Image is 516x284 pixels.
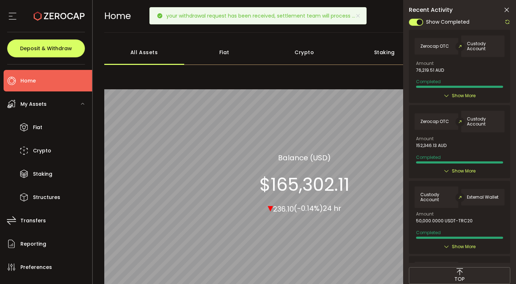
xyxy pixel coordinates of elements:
[166,13,361,18] p: your withdrawal request has been received, settlement team will process ...
[20,76,36,86] span: Home
[273,204,294,214] span: 236.10
[33,192,60,203] span: Structures
[420,192,452,202] span: Custody Account
[104,40,185,65] div: All Assets
[452,92,476,99] span: Show More
[416,229,441,236] span: Completed
[33,146,51,156] span: Crypto
[33,122,42,133] span: Fiat
[20,216,46,226] span: Transfers
[416,212,434,216] span: Amount
[416,143,446,148] span: 152,346.13 AUD
[416,68,444,73] span: 76,219.51 AUD
[426,18,469,26] span: Show Completed
[467,117,499,127] span: Custody Account
[416,79,441,85] span: Completed
[452,167,476,175] span: Show More
[420,44,449,49] span: Zerocap OTC
[409,7,453,13] span: Recent Activity
[264,40,345,65] div: Crypto
[104,10,131,22] span: Home
[20,262,52,273] span: Preferences
[294,203,323,213] span: (-0.14%)
[467,41,499,51] span: Custody Account
[416,61,434,66] span: Amount
[416,154,441,160] span: Completed
[20,46,72,51] span: Deposit & Withdraw
[278,152,331,163] section: Balance (USD)
[420,119,449,124] span: Zerocap OTC
[416,218,473,223] span: 50,000.0000 USDT-TRC20
[7,39,85,57] button: Deposit & Withdraw
[431,207,516,284] iframe: Chat Widget
[416,137,434,141] span: Amount
[259,174,349,195] section: $165,302.11
[344,40,425,65] div: Staking
[467,195,498,200] span: External Wallet
[184,40,264,65] div: Fiat
[20,239,46,249] span: Reporting
[33,169,52,179] span: Staking
[268,200,273,215] span: ▾
[20,99,47,109] span: My Assets
[323,203,341,213] span: 24 hr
